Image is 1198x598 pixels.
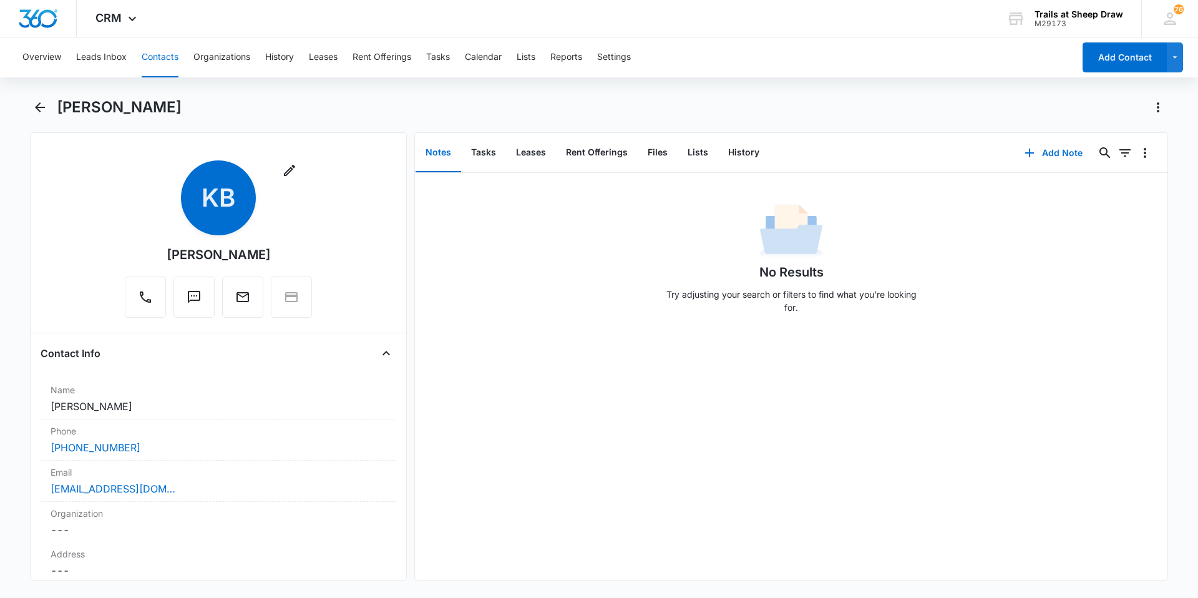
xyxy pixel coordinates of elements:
[222,296,263,306] a: Email
[597,37,631,77] button: Settings
[461,134,506,172] button: Tasks
[142,37,178,77] button: Contacts
[376,343,396,363] button: Close
[51,383,386,396] label: Name
[660,288,922,314] p: Try adjusting your search or filters to find what you’re looking for.
[41,378,396,419] div: Name[PERSON_NAME]
[51,440,140,455] a: [PHONE_NUMBER]
[57,98,182,117] h1: [PERSON_NAME]
[506,134,556,172] button: Leases
[167,245,271,264] div: [PERSON_NAME]
[1148,97,1168,117] button: Actions
[760,200,822,263] img: No Data
[41,419,396,461] div: Phone[PHONE_NUMBER]
[1115,143,1135,163] button: Filters
[1174,4,1184,14] div: notifications count
[51,522,386,537] dd: ---
[76,37,127,77] button: Leads Inbox
[51,424,386,438] label: Phone
[22,37,61,77] button: Overview
[638,134,678,172] button: Files
[416,134,461,172] button: Notes
[1135,143,1155,163] button: Overflow Menu
[1083,42,1167,72] button: Add Contact
[173,277,215,318] button: Text
[95,11,122,24] span: CRM
[1174,4,1184,14] span: 76
[1095,143,1115,163] button: Search...
[30,97,49,117] button: Back
[181,160,256,235] span: KB
[193,37,250,77] button: Organizations
[51,399,386,414] dd: [PERSON_NAME]
[222,277,263,318] button: Email
[718,134,769,172] button: History
[173,296,215,306] a: Text
[41,502,396,542] div: Organization---
[426,37,450,77] button: Tasks
[51,481,175,496] a: [EMAIL_ADDRESS][DOMAIN_NAME]
[51,466,386,479] label: Email
[41,346,100,361] h4: Contact Info
[1035,9,1123,19] div: account name
[41,542,396,584] div: Address---
[550,37,582,77] button: Reports
[556,134,638,172] button: Rent Offerings
[51,507,386,520] label: Organization
[41,461,396,502] div: Email[EMAIL_ADDRESS][DOMAIN_NAME]
[125,296,166,306] a: Call
[1035,19,1123,28] div: account id
[517,37,535,77] button: Lists
[353,37,411,77] button: Rent Offerings
[309,37,338,77] button: Leases
[465,37,502,77] button: Calendar
[51,563,386,578] dd: ---
[759,263,824,282] h1: No Results
[51,547,386,561] label: Address
[1012,138,1095,168] button: Add Note
[265,37,294,77] button: History
[125,277,166,318] button: Call
[678,134,718,172] button: Lists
